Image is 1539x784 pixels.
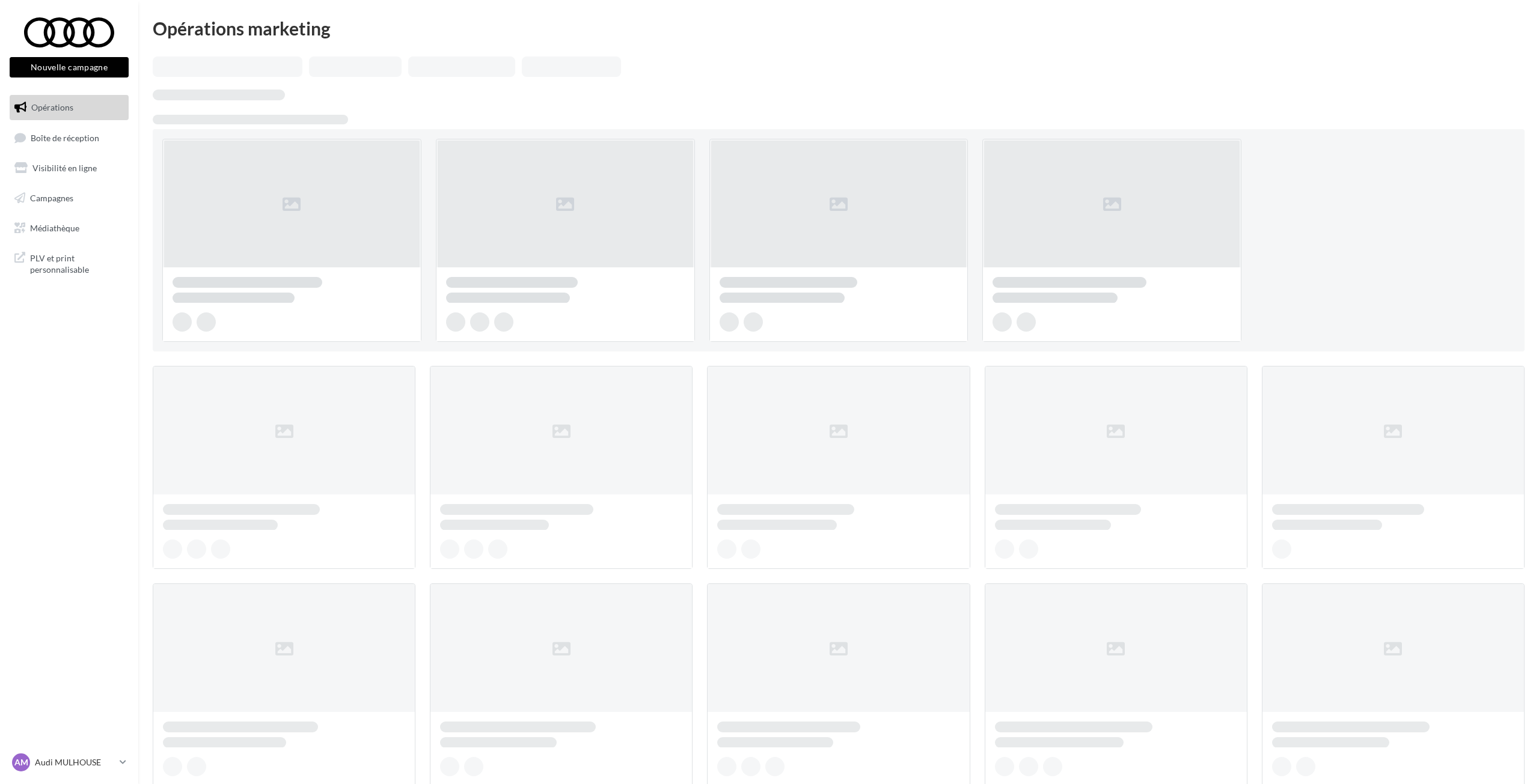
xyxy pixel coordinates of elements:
[30,222,79,232] span: Médiathèque
[10,57,129,77] button: Nouvelle campagne
[32,163,97,173] span: Visibilité en ligne
[31,132,99,142] span: Boîte de réception
[35,756,115,768] p: Audi MULHOUSE
[7,186,131,211] a: Campagnes
[30,193,73,203] span: Campagnes
[7,156,131,181] a: Visibilité en ligne
[7,245,131,281] a: PLV et print personnalisable
[10,751,129,774] a: AM Audi MULHOUSE
[31,102,73,112] span: Opérations
[7,95,131,120] a: Opérations
[7,125,131,151] a: Boîte de réception
[14,756,28,768] span: AM
[7,216,131,241] a: Médiathèque
[30,250,124,276] span: PLV et print personnalisable
[153,19,1525,37] div: Opérations marketing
